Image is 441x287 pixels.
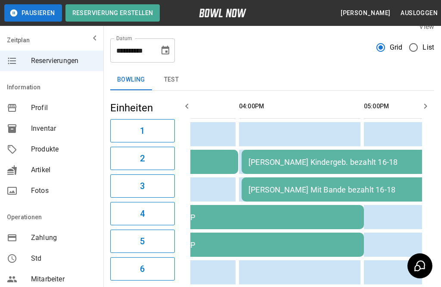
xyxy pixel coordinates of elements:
h6: 1 [140,124,145,138]
button: test [152,69,191,90]
button: Choose date, selected date is 24. Aug. 2025 [157,42,174,59]
button: 2 [110,147,175,170]
span: Reservierungen [31,56,96,66]
span: Produkte [31,144,96,155]
span: Profil [31,103,96,113]
h6: 3 [140,179,145,193]
div: Schleich 2x 15-17 9P [123,240,357,249]
button: Bowling [110,69,152,90]
label: View [419,22,434,31]
span: Fotos [31,186,96,196]
button: 4 [110,202,175,225]
span: List [422,42,434,53]
button: [PERSON_NAME] [337,5,394,21]
h6: 2 [140,151,145,165]
span: Zahlung [31,233,96,243]
h6: 5 [140,234,145,248]
span: Grid [390,42,403,53]
div: inventory tabs [110,69,434,90]
h6: 4 [140,207,145,221]
th: 04:00PM [239,94,360,119]
div: Schleich 2x 15-17 9P [123,213,357,222]
button: Ausloggen [397,5,441,21]
button: Pausieren [4,4,62,22]
button: 6 [110,257,175,281]
span: Inventar [31,123,96,134]
span: Artikel [31,165,96,175]
button: 5 [110,230,175,253]
h6: 6 [140,262,145,276]
img: logo [199,9,246,17]
span: Std [31,253,96,264]
h5: Einheiten [110,101,175,115]
button: Reservierung erstellen [65,4,160,22]
button: 1 [110,119,175,142]
span: Mitarbeiter [31,274,96,284]
button: 3 [110,174,175,198]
